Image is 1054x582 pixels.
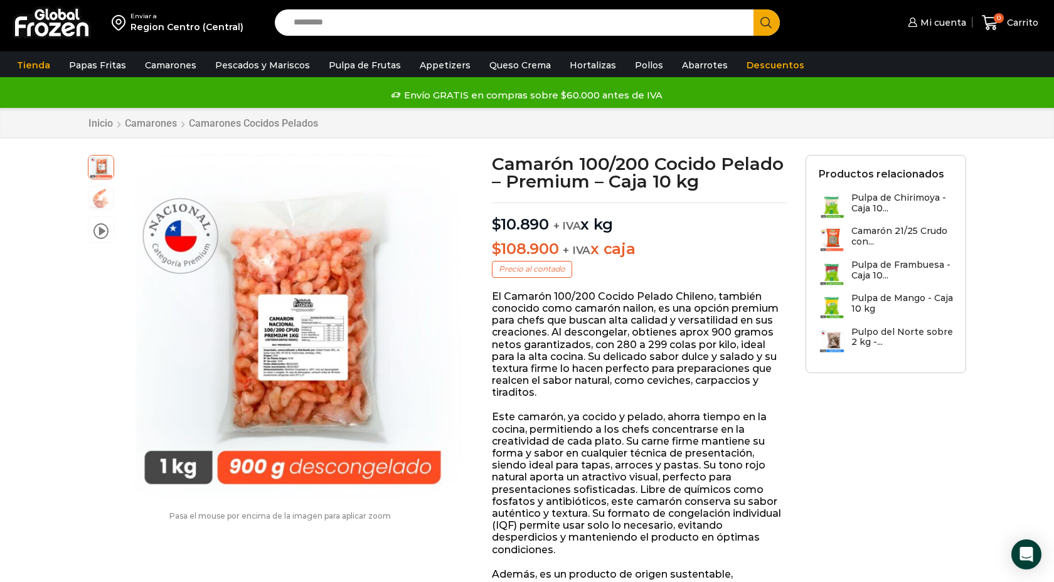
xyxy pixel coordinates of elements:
[492,215,549,233] bdi: 10.890
[413,53,477,77] a: Appetizers
[63,53,132,77] a: Papas Fritas
[1011,539,1041,569] div: Open Intercom Messenger
[740,53,811,77] a: Descuentos
[905,10,966,35] a: Mi cuenta
[188,117,319,129] a: Camarones Cocidos Pelados
[492,240,501,258] span: $
[851,293,953,314] h3: Pulpa de Mango - Caja 10 kg
[88,512,473,521] p: Pasa el mouse por encima de la imagen para aplicar zoom
[629,53,669,77] a: Pollos
[322,53,407,77] a: Pulpa de Frutas
[676,53,734,77] a: Abarrotes
[851,260,953,281] h3: Pulpa de Frambuesa - Caja 10...
[851,327,953,348] h3: Pulpo del Norte sobre 2 kg -...
[563,53,622,77] a: Hortalizas
[120,155,465,499] div: 1 / 3
[124,117,178,129] a: Camarones
[492,261,572,277] p: Precio al contado
[819,193,953,220] a: Pulpa de Chirimoya - Caja 10...
[112,12,130,33] img: address-field-icon.svg
[492,290,787,399] p: El Camarón 100/200 Cocido Pelado Chileno, también conocido como camarón nailon, es una opción pre...
[492,411,787,555] p: Este camarón, ya cocido y pelado, ahorra tiempo en la cocina, permitiendo a los chefs concentrars...
[11,53,56,77] a: Tienda
[553,220,581,232] span: + IVA
[492,240,559,258] bdi: 108.900
[492,215,501,233] span: $
[492,240,787,258] p: x caja
[819,168,944,180] h2: Productos relacionados
[753,9,780,36] button: Search button
[88,117,319,129] nav: Breadcrumb
[563,244,590,257] span: + IVA
[979,8,1041,38] a: 0 Carrito
[139,53,203,77] a: Camarones
[819,327,953,354] a: Pulpo del Norte sobre 2 kg -...
[851,193,953,214] h3: Pulpa de Chirimoya - Caja 10...
[492,203,787,234] p: x kg
[994,13,1004,23] span: 0
[483,53,557,77] a: Queso Crema
[120,155,465,499] img: camaron nacional premium
[88,154,114,179] span: camaron nacional premium
[819,260,953,287] a: Pulpa de Frambuesa - Caja 10...
[130,12,243,21] div: Enviar a
[1004,16,1038,29] span: Carrito
[819,293,953,320] a: Pulpa de Mango - Caja 10 kg
[130,21,243,33] div: Region Centro (Central)
[88,117,114,129] a: Inicio
[917,16,966,29] span: Mi cuenta
[492,155,787,190] h1: Camarón 100/200 Cocido Pelado – Premium – Caja 10 kg
[209,53,316,77] a: Pescados y Mariscos
[88,186,114,211] span: camaron-nacional-2
[819,226,953,253] a: Camarón 21/25 Crudo con...
[851,226,953,247] h3: Camarón 21/25 Crudo con...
